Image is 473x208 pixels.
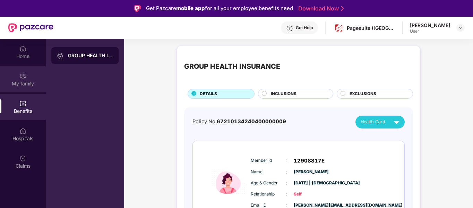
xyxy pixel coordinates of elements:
[294,180,328,186] span: [DATE] | [DEMOGRAPHIC_DATA]
[390,116,403,128] img: svg+xml;base64,PHN2ZyB4bWxucz0iaHR0cDovL3d3dy53My5vcmcvMjAwMC9zdmciIHZpZXdCb3g9IjAgMCAyNCAyNCIgd2...
[410,28,450,34] div: User
[294,169,328,175] span: [PERSON_NAME]
[271,91,296,97] span: INCLUSIONS
[285,168,287,176] span: :
[341,5,344,12] img: Stroke
[251,191,285,198] span: Relationship
[19,155,26,162] img: svg+xml;base64,PHN2ZyBpZD0iQ2xhaW0iIHhtbG5zPSJodHRwOi8vd3d3LnczLm9yZy8yMDAwL3N2ZyIgd2lkdGg9IjIwIi...
[347,25,395,31] div: Pagesuite ([GEOGRAPHIC_DATA]) Private Limited
[19,100,26,107] img: svg+xml;base64,PHN2ZyBpZD0iQmVuZWZpdHMiIHhtbG5zPSJodHRwOi8vd3d3LnczLm9yZy8yMDAwL3N2ZyIgd2lkdGg9Ij...
[19,127,26,134] img: svg+xml;base64,PHN2ZyBpZD0iSG9zcGl0YWxzIiB4bWxucz0iaHR0cDovL3d3dy53My5vcmcvMjAwMC9zdmciIHdpZHRoPS...
[19,45,26,52] img: svg+xml;base64,PHN2ZyBpZD0iSG9tZSIgeG1sbnM9Imh0dHA6Ly93d3cudzMub3JnLzIwMDAvc3ZnIiB3aWR0aD0iMjAiIG...
[19,73,26,80] img: svg+xml;base64,PHN2ZyB3aWR0aD0iMjAiIGhlaWdodD0iMjAiIHZpZXdCb3g9IjAgMCAyMCAyMCIgZmlsbD0ibm9uZSIgeG...
[350,91,376,97] span: EXCLUSIONS
[285,190,287,198] span: :
[134,5,141,12] img: Logo
[192,118,286,126] div: Policy No:
[251,180,285,186] span: Age & Gender
[296,25,313,31] div: Get Help
[200,91,217,97] span: DETAILS
[68,52,113,59] div: GROUP HEALTH INSURANCE
[251,169,285,175] span: Name
[146,4,293,13] div: Get Pazcare for all your employee benefits need
[458,25,463,31] img: svg+xml;base64,PHN2ZyBpZD0iRHJvcGRvd24tMzJ4MzIiIHhtbG5zPSJodHRwOi8vd3d3LnczLm9yZy8yMDAwL3N2ZyIgd2...
[294,191,328,198] span: Self
[294,157,325,165] span: 12908817E
[285,157,287,164] span: :
[334,23,344,33] img: pagesuite-logo-center.png
[361,118,385,125] span: Health Card
[410,22,450,28] div: [PERSON_NAME]
[285,179,287,187] span: :
[251,157,285,164] span: Member Id
[57,52,64,59] img: svg+xml;base64,PHN2ZyB3aWR0aD0iMjAiIGhlaWdodD0iMjAiIHZpZXdCb3g9IjAgMCAyMCAyMCIgZmlsbD0ibm9uZSIgeG...
[217,118,286,125] span: 67210134240400000009
[298,5,342,12] a: Download Now
[184,61,280,72] div: GROUP HEALTH INSURANCE
[286,25,293,32] img: svg+xml;base64,PHN2ZyBpZD0iSGVscC0zMngzMiIgeG1sbnM9Imh0dHA6Ly93d3cudzMub3JnLzIwMDAvc3ZnIiB3aWR0aD...
[355,116,405,128] button: Health Card
[176,5,205,11] strong: mobile app
[8,23,53,32] img: New Pazcare Logo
